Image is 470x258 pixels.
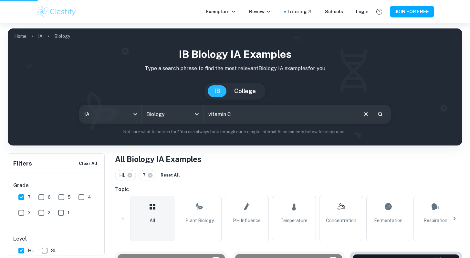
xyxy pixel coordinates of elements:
[28,194,31,201] span: 7
[375,109,386,120] button: Search
[13,182,100,189] h6: Grade
[13,235,100,243] h6: Level
[14,32,26,41] a: Home
[48,194,51,201] span: 6
[68,194,71,201] span: 5
[204,105,357,123] input: E.g. photosynthesis, coffee and protein, HDI and diabetes...
[77,159,99,168] button: Clear All
[390,6,434,17] button: JOIN FOR FREE
[36,5,77,18] img: Clastify logo
[13,47,457,62] h1: IB Biology IA examples
[159,170,182,180] button: Reset All
[374,6,385,17] button: Help and Feedback
[13,129,457,135] p: Not sure what to search for? You can always look through our example Internal Assessments below f...
[249,8,271,15] p: Review
[325,8,343,15] a: Schools
[13,159,32,168] h6: Filters
[115,153,462,165] h1: All Biology IA Examples
[88,194,91,201] span: 4
[68,209,69,216] span: 1
[287,8,312,15] a: Tutoring
[13,65,457,72] p: Type a search phrase to find the most relevant Biology IA examples for you
[192,110,201,119] button: Open
[206,8,236,15] p: Exemplars
[374,217,402,224] span: Fermentation
[143,172,149,179] span: 7
[48,209,50,216] span: 2
[28,247,34,254] span: HL
[208,85,226,97] button: IB
[139,170,156,180] div: 7
[356,8,369,15] a: Login
[119,172,128,179] span: HL
[8,28,462,145] img: profile cover
[54,33,70,40] p: Biology
[326,217,356,224] span: Concentration
[185,217,214,224] span: Plant Biology
[360,108,372,120] button: Clear
[80,105,141,123] div: IA
[228,85,262,97] button: College
[28,209,31,216] span: 3
[115,170,136,180] div: HL
[38,32,43,41] a: IA
[115,186,462,193] h6: Topic
[150,217,155,224] span: All
[280,217,308,224] span: Temperature
[423,217,447,224] span: Respiration
[51,247,57,254] span: SL
[233,217,261,224] span: pH Influence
